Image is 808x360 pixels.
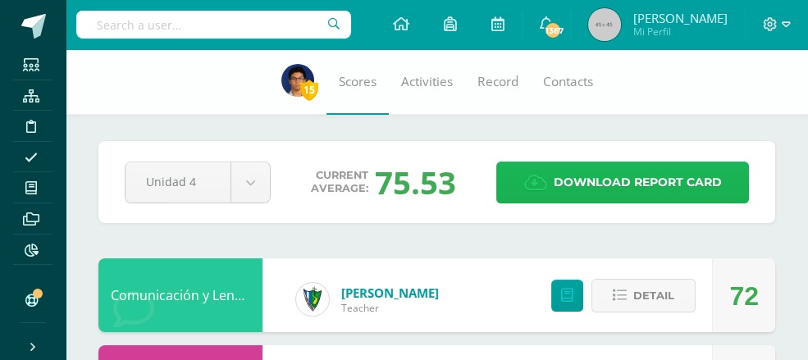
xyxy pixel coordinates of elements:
a: [PERSON_NAME] [341,285,439,301]
span: Current average: [311,169,368,195]
a: Unidad 4 [126,162,270,203]
span: Detail [633,280,674,311]
span: Record [477,73,518,90]
div: 72 [729,259,759,333]
span: 75.53 [375,161,456,203]
img: 45x45 [588,8,621,41]
a: Record [465,49,531,115]
span: Download report card [554,162,722,203]
span: Scores [339,73,377,90]
span: [PERSON_NAME] [633,10,728,26]
span: Contacts [543,73,593,90]
span: 1367 [544,21,562,39]
img: 9f174a157161b4ddbe12118a61fed988.png [296,283,329,316]
a: Download report card [496,162,749,203]
a: Contacts [531,49,605,115]
a: Scores [326,49,389,115]
span: Activities [401,73,453,90]
span: Unidad 4 [146,162,210,201]
span: 15 [300,80,318,100]
img: e97df84fd368c9424c56af0c99ff3ce2.png [281,64,314,97]
a: Comunicación y Lenguaje L3 Inglés [111,286,325,304]
input: Search a user… [76,11,351,39]
button: Detail [591,279,696,312]
a: Activities [389,49,465,115]
div: Comunicación y Lenguaje L3 Inglés [98,258,262,332]
span: Mi Perfil [633,25,728,39]
span: Teacher [341,301,439,315]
